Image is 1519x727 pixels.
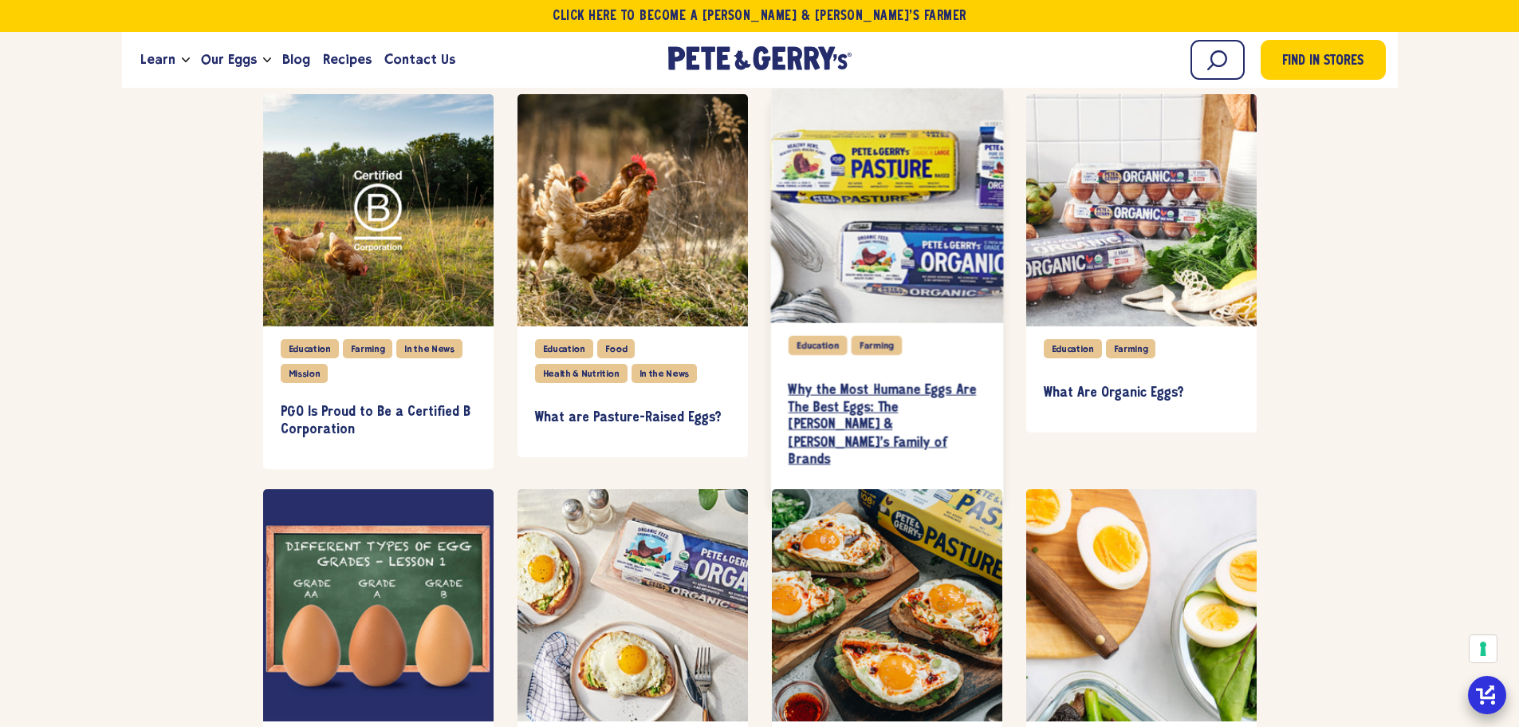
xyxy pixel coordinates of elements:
a: Our Eggs [195,38,263,81]
div: Farming [1106,339,1156,358]
a: Recipes [317,38,378,81]
span: Our Eggs [201,49,257,69]
h3: Why the Most Humane Eggs Are The Best Eggs: The [PERSON_NAME] & [PERSON_NAME]’s Family of Brands [788,382,985,469]
span: Learn [140,49,175,69]
a: PGO Is Proud to Be a Certified B Corporation [281,389,476,452]
div: Farming [343,339,393,358]
div: Education [1044,339,1102,358]
a: Blog [276,38,317,81]
span: Blog [282,49,310,69]
a: Find in Stores [1261,40,1386,80]
div: In the News [632,364,697,383]
span: Find in Stores [1282,51,1364,73]
div: Education [281,339,339,358]
button: Your consent preferences for tracking technologies [1470,635,1497,662]
h3: What are Pasture-Raised Eggs? [535,409,730,427]
a: Learn [134,38,182,81]
button: Open the dropdown menu for Learn [182,57,190,63]
button: Open the dropdown menu for Our Eggs [263,57,271,63]
div: Health & Nutrition [535,364,628,383]
h3: What Are Organic Eggs? [1044,385,1239,402]
div: item [517,94,748,457]
div: item [772,94,1002,501]
div: Farming [851,336,901,355]
input: Search [1190,40,1245,80]
a: What are Pasture-Raised Eggs? [535,395,730,441]
div: In the News [396,339,462,358]
a: Why the Most Humane Eggs Are The Best Eggs: The [PERSON_NAME] & [PERSON_NAME]’s Family of Brands [788,367,985,483]
span: Contact Us [384,49,455,69]
a: Contact Us [378,38,462,81]
div: Education [788,336,847,355]
h3: PGO Is Proud to Be a Certified B Corporation [281,404,476,438]
div: Education [535,339,593,358]
span: Recipes [323,49,372,69]
div: item [1026,94,1257,433]
a: What Are Organic Eggs? [1044,370,1239,417]
div: item [263,94,494,468]
div: Mission [281,364,329,383]
div: Food [597,339,636,358]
